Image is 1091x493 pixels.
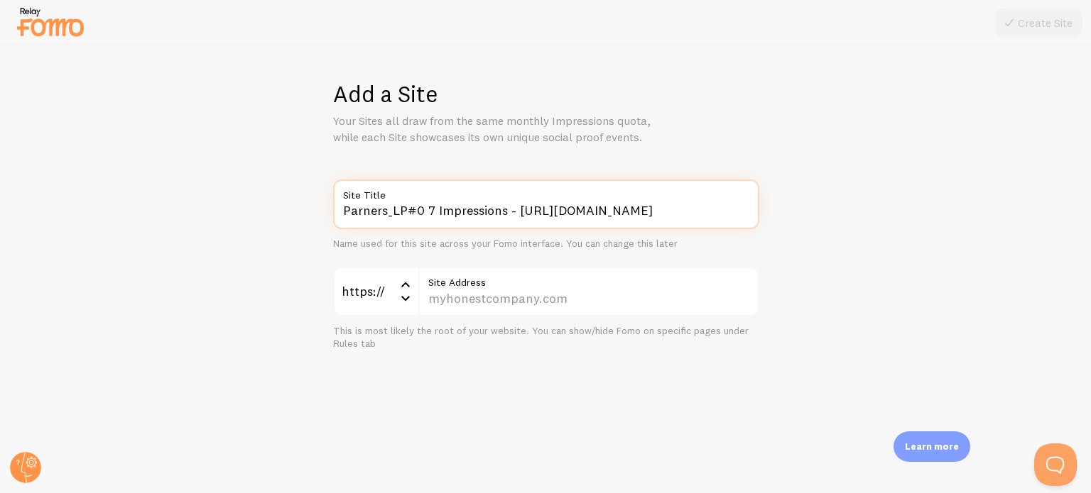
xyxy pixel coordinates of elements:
[15,4,86,40] img: fomo-relay-logo-orange.svg
[905,440,959,453] p: Learn more
[333,238,759,250] div: Name used for this site across your Fomo interface. You can change this later
[418,267,759,291] label: Site Address
[1034,443,1077,486] iframe: Help Scout Beacon - Open
[333,113,674,145] p: Your Sites all draw from the same monthly Impressions quota, while each Site showcases its own un...
[333,79,759,109] h1: Add a Site
[333,325,759,350] div: This is most likely the root of your website. You can show/hide Fomo on specific pages under Rule...
[418,267,759,316] input: myhonestcompany.com
[333,179,759,204] label: Site Title
[333,267,418,316] div: https://
[894,431,970,462] div: Learn more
